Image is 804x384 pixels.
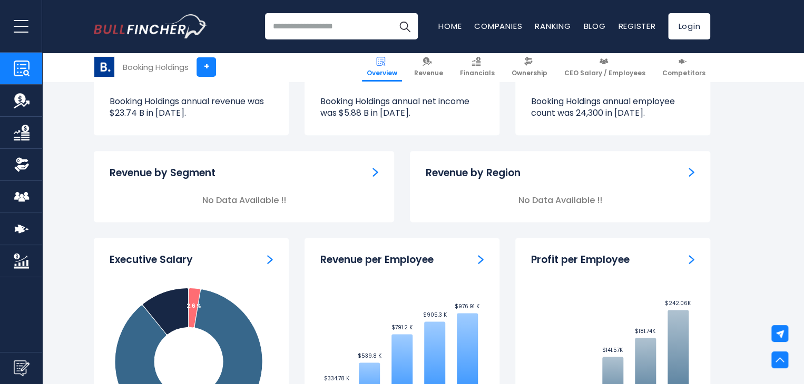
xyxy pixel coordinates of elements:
a: Profit per Employee [689,254,694,265]
span: Ownership [512,69,547,77]
p: Booking Holdings annual employee count was 24,300 in [DATE]. [531,96,694,119]
h3: Revenue per Employee [320,254,434,267]
a: CEO Salary / Employees [560,53,650,82]
a: Revenue by Segment [372,167,378,178]
h3: Revenue by Segment [110,167,215,180]
a: Ownership [507,53,552,82]
text: $334.78 K [324,375,350,382]
span: Revenue [414,69,443,77]
text: $181.74K [635,327,656,335]
a: Competitors [658,53,710,82]
a: Home [438,21,462,32]
a: Register [618,21,655,32]
a: Financials [455,53,499,82]
span: Competitors [662,69,705,77]
div: Booking Holdings [123,61,189,73]
h3: Profit per Employee [531,254,630,267]
img: Bullfincher logo [94,14,208,38]
div: No Data Available !! [426,195,694,206]
a: Login [668,13,710,39]
h3: Revenue by Region [426,167,521,180]
img: BKNG logo [94,57,114,77]
a: ceo-salary [267,254,273,265]
text: $242.06K [665,299,691,307]
a: Ranking [535,21,571,32]
h3: Executive Salary [110,254,193,267]
text: $791.2 K [391,324,413,331]
text: $976.91 K [455,302,480,310]
tspan: 2.6 % [187,302,201,310]
img: Ownership [14,157,30,173]
a: Companies [474,21,522,32]
a: Blog [583,21,605,32]
a: Go to homepage [94,14,207,38]
a: Overview [362,53,402,82]
p: Booking Holdings annual net income was $5.88 B in [DATE]. [320,96,484,119]
text: $141.57K [602,346,623,354]
text: $905.3 K [423,311,447,319]
div: No Data Available !! [110,195,378,206]
span: Overview [367,69,397,77]
span: Financials [460,69,495,77]
button: Search [391,13,418,39]
p: Booking Holdings annual revenue was $23.74 B in [DATE]. [110,96,273,119]
a: Revenue per Employee [478,254,484,265]
span: CEO Salary / Employees [564,69,645,77]
a: Revenue [409,53,448,82]
text: $539.8 K [358,352,382,360]
a: Revenue by Region [689,167,694,178]
a: + [197,57,216,77]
